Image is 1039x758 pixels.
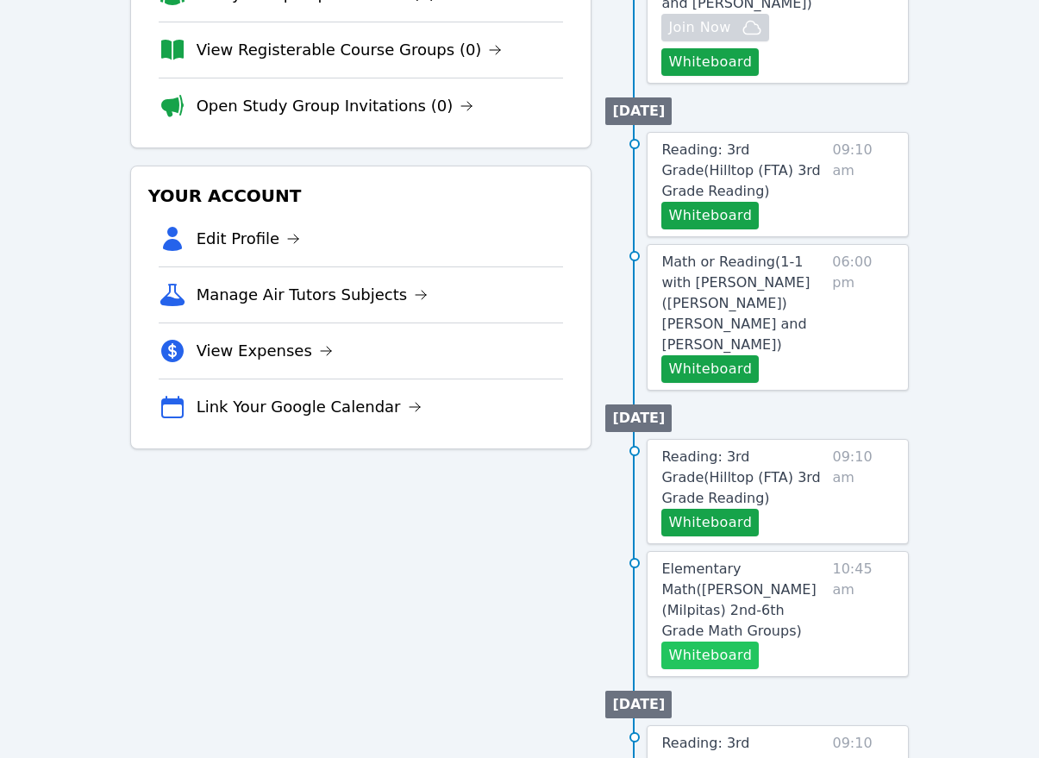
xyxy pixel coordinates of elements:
button: Whiteboard [661,355,759,383]
span: 10:45 am [832,559,894,669]
button: Join Now [661,14,768,41]
a: Reading: 3rd Grade(Hilltop (FTA) 3rd Grade Reading) [661,140,825,202]
li: [DATE] [605,404,672,432]
span: 09:10 am [832,140,894,229]
a: Math or Reading(1-1 with [PERSON_NAME] ([PERSON_NAME]) [PERSON_NAME] and [PERSON_NAME]) [661,252,825,355]
a: View Registerable Course Groups (0) [197,38,503,62]
button: Whiteboard [661,48,759,76]
li: [DATE] [605,97,672,125]
li: [DATE] [605,691,672,718]
span: Join Now [668,17,730,38]
a: Manage Air Tutors Subjects [197,283,429,307]
h3: Your Account [145,180,578,211]
span: Reading: 3rd Grade ( Hilltop (FTA) 3rd Grade Reading ) [661,141,820,199]
a: Open Study Group Invitations (0) [197,94,474,118]
span: Math or Reading ( 1-1 with [PERSON_NAME] ([PERSON_NAME]) [PERSON_NAME] and [PERSON_NAME] ) [661,254,810,353]
a: View Expenses [197,339,333,363]
button: Whiteboard [661,509,759,536]
span: Elementary Math ( [PERSON_NAME] (Milpitas) 2nd-6th Grade Math Groups ) [661,561,816,639]
a: Link Your Google Calendar [197,395,422,419]
a: Elementary Math([PERSON_NAME] (Milpitas) 2nd-6th Grade Math Groups) [661,559,825,642]
button: Whiteboard [661,642,759,669]
span: 06:00 pm [832,252,894,383]
button: Whiteboard [661,202,759,229]
span: 09:10 am [832,447,894,536]
a: Reading: 3rd Grade(Hilltop (FTA) 3rd Grade Reading) [661,447,825,509]
a: Edit Profile [197,227,301,251]
span: Reading: 3rd Grade ( Hilltop (FTA) 3rd Grade Reading ) [661,448,820,506]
